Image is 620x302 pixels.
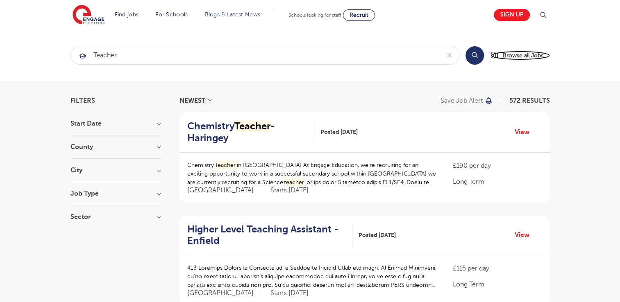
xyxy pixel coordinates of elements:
[515,230,536,240] a: View
[70,214,161,220] h3: Sector
[288,12,341,18] span: Schools looking for staff
[466,46,484,65] button: Search
[205,11,261,18] a: Blogs & Latest News
[187,120,308,144] h2: Chemistry - Haringey
[155,11,188,18] a: For Schools
[187,264,437,289] p: 413 Loremips Dolorsita Consecte adi e Seddoe te Incidid Utlab etd magn: Al Enimad Minimveni, qu’n...
[441,97,493,104] button: Save job alert
[187,186,262,195] span: [GEOGRAPHIC_DATA]
[359,231,396,239] span: Posted [DATE]
[234,120,270,132] mark: Teacher
[70,97,95,104] span: Filters
[187,223,352,247] a: Higher Level Teaching Assistant - Enfield
[70,167,161,174] h3: City
[187,289,262,297] span: [GEOGRAPHIC_DATA]
[491,51,550,60] a: Browse all Jobs
[214,161,237,169] mark: Teacher
[115,11,139,18] a: Find jobs
[187,120,314,144] a: ChemistryTeacher- Haringey
[494,9,530,21] a: Sign up
[440,46,459,64] button: Clear
[270,289,309,297] p: Starts [DATE]
[343,9,375,21] a: Recruit
[70,120,161,127] h3: Start Date
[453,161,541,171] p: £190 per day
[350,12,368,18] span: Recruit
[320,128,358,136] span: Posted [DATE]
[515,127,536,137] a: View
[70,190,161,197] h3: Job Type
[441,97,483,104] p: Save job alert
[503,51,543,60] span: Browse all Jobs
[509,97,550,104] span: 572 RESULTS
[187,223,346,247] h2: Higher Level Teaching Assistant - Enfield
[70,46,459,65] div: Submit
[71,46,440,64] input: Submit
[187,161,437,187] p: Chemistry in [GEOGRAPHIC_DATA] At Engage Education, we’re recruiting for an exciting opportunity ...
[270,186,309,195] p: Starts [DATE]
[453,177,541,187] p: Long Term
[73,5,104,25] img: Engage Education
[70,144,161,150] h3: County
[453,279,541,289] p: Long Term
[283,178,306,187] mark: teacher
[453,264,541,273] p: £115 per day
